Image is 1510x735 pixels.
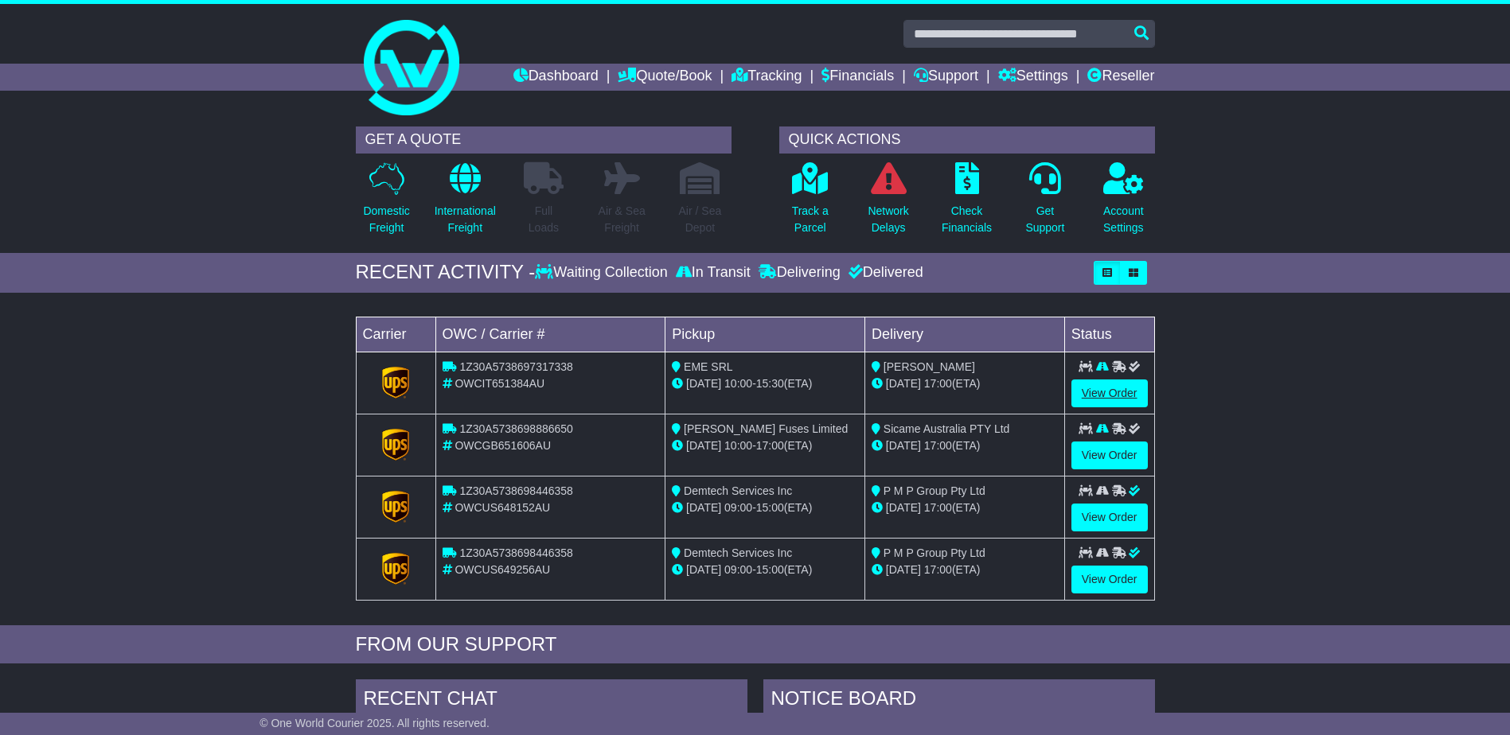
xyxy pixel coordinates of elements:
[756,377,784,390] span: 15:30
[513,64,599,91] a: Dashboard
[684,360,732,373] span: EME SRL
[1071,504,1148,531] a: View Order
[756,501,784,514] span: 15:00
[941,161,993,245] a: CheckFinancials
[356,261,536,284] div: RECENT ACTIVITY -
[356,633,1155,656] div: FROM OUR SUPPORT
[1064,317,1154,352] td: Status
[684,546,792,559] span: Demtech Services Inc
[1087,64,1154,91] a: Reseller
[382,553,409,585] img: GetCarrierServiceLogo
[872,437,1058,454] div: (ETA)
[1103,203,1144,236] p: Account Settings
[382,429,409,461] img: GetCarrierServiceLogo
[867,161,909,245] a: NetworkDelays
[792,203,829,236] p: Track a Parcel
[459,484,572,497] span: 1Z30A5738698446358
[924,377,952,390] span: 17:00
[1071,566,1148,593] a: View Order
[672,264,755,282] div: In Transit
[259,717,490,729] span: © One World Courier 2025. All rights reserved.
[459,546,572,559] span: 1Z30A5738698446358
[724,439,752,452] span: 10:00
[821,64,894,91] a: Financials
[599,203,646,236] p: Air & Sea Freight
[886,563,921,576] span: [DATE]
[872,375,1058,392] div: (ETA)
[756,563,784,576] span: 15:00
[756,439,784,452] span: 17:00
[455,563,550,576] span: OWCUS649256AU
[924,563,952,576] span: 17:00
[791,161,829,245] a: Track aParcel
[459,360,572,373] span: 1Z30A5738697317338
[755,264,845,282] div: Delivering
[914,64,978,91] a: Support
[724,501,752,514] span: 09:00
[1102,161,1145,245] a: AccountSettings
[886,439,921,452] span: [DATE]
[363,203,409,236] p: Domestic Freight
[1024,161,1065,245] a: GetSupport
[884,422,1009,435] span: Sicame Australia PTY Ltd
[535,264,671,282] div: Waiting Collection
[686,501,721,514] span: [DATE]
[679,203,722,236] p: Air / Sea Depot
[872,500,1058,516] div: (ETA)
[763,679,1155,722] div: NOTICE BOARD
[455,377,544,390] span: OWCIT651384AU
[1025,203,1064,236] p: Get Support
[672,500,858,516] div: - (ETA)
[732,64,802,91] a: Tracking
[724,377,752,390] span: 10:00
[924,439,952,452] span: 17:00
[845,264,923,282] div: Delivered
[886,377,921,390] span: [DATE]
[724,563,752,576] span: 09:00
[684,484,792,497] span: Demtech Services Inc
[884,360,975,373] span: [PERSON_NAME]
[435,317,665,352] td: OWC / Carrier #
[884,546,985,559] span: P M P Group Pty Ltd
[686,377,721,390] span: [DATE]
[524,203,564,236] p: Full Loads
[884,484,985,497] span: P M P Group Pty Ltd
[686,563,721,576] span: [DATE]
[459,422,572,435] span: 1Z30A5738698886650
[455,439,551,452] span: OWCGB651606AU
[382,367,409,399] img: GetCarrierServiceLogo
[924,501,952,514] span: 17:00
[356,317,435,352] td: Carrier
[998,64,1068,91] a: Settings
[672,562,858,578] div: - (ETA)
[942,203,992,236] p: Check Financials
[1071,379,1148,407] a: View Order
[684,422,848,435] span: [PERSON_NAME] Fuses Limited
[435,203,496,236] p: International Freight
[665,317,865,352] td: Pickup
[356,126,732,154] div: GET A QUOTE
[686,439,721,452] span: [DATE]
[672,437,858,454] div: - (ETA)
[779,126,1155,154] div: QUICK ACTIONS
[864,317,1064,352] td: Delivery
[672,375,858,392] div: - (ETA)
[356,679,747,722] div: RECENT CHAT
[362,161,410,245] a: DomesticFreight
[1071,441,1148,469] a: View Order
[868,203,908,236] p: Network Delays
[872,562,1058,578] div: (ETA)
[455,501,550,514] span: OWCUS648152AU
[886,501,921,514] span: [DATE]
[382,491,409,523] img: GetCarrierServiceLogo
[434,161,497,245] a: InternationalFreight
[618,64,712,91] a: Quote/Book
